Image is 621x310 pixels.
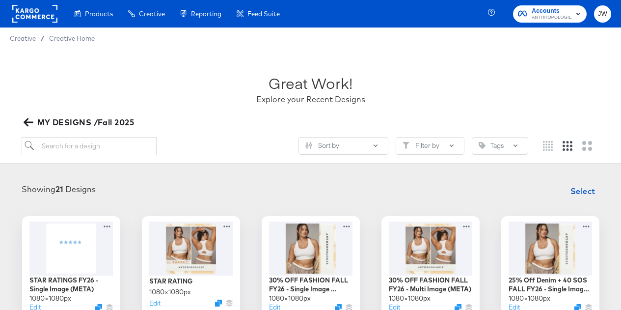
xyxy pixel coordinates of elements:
div: 30% OFF FASHION FALL FY26 - Multi Image (META) [389,276,472,294]
div: Showing Designs [22,184,96,195]
span: Creative [139,10,165,18]
div: STAR RATING [149,277,192,286]
div: 25% Off Denim + 40 SOS FALL FY26 - Single Image (META) [509,276,592,294]
button: Select [567,181,599,201]
svg: Sliders [305,142,312,149]
div: 1080 × 1080 px [389,294,431,303]
div: 1080 × 1080 px [509,294,550,303]
span: JW [598,8,607,20]
button: FilterFilter by [396,137,464,155]
button: TagTags [472,137,528,155]
span: Products [85,10,113,18]
div: Great Work! [269,73,352,94]
span: Feed Suite [247,10,280,18]
span: Select [570,184,595,198]
span: Reporting [191,10,221,18]
svg: Filter [403,142,409,149]
strong: 21 [55,184,63,194]
span: ANTHROPOLOGIE [532,14,572,22]
svg: Tag [479,142,486,149]
a: Creative Home [49,34,95,42]
svg: Large grid [582,141,592,151]
div: 30% OFF FASHION FALL FY26 - Single Image (META) [269,276,352,294]
div: 1080 × 1080 px [149,287,191,297]
div: Explore your Recent Designs [256,94,365,105]
div: 1080 × 1080 px [29,294,71,303]
button: Edit [149,299,161,308]
svg: Medium grid [563,141,572,151]
svg: Small grid [543,141,553,151]
div: 1080 × 1080 px [269,294,311,303]
span: MY DESIGNS /Fall 2025 [26,115,134,129]
span: Accounts [532,6,572,16]
button: AccountsANTHROPOLOGIE [513,5,587,23]
button: SlidersSort by [298,137,388,155]
button: MY DESIGNS /Fall 2025 [22,115,138,129]
span: / [36,34,49,42]
button: JW [594,5,611,23]
span: Creative [10,34,36,42]
div: STAR RATINGS FY26 - Single Image (META) [29,276,113,294]
input: Search for a design [22,137,156,155]
svg: Duplicate [215,300,222,307]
